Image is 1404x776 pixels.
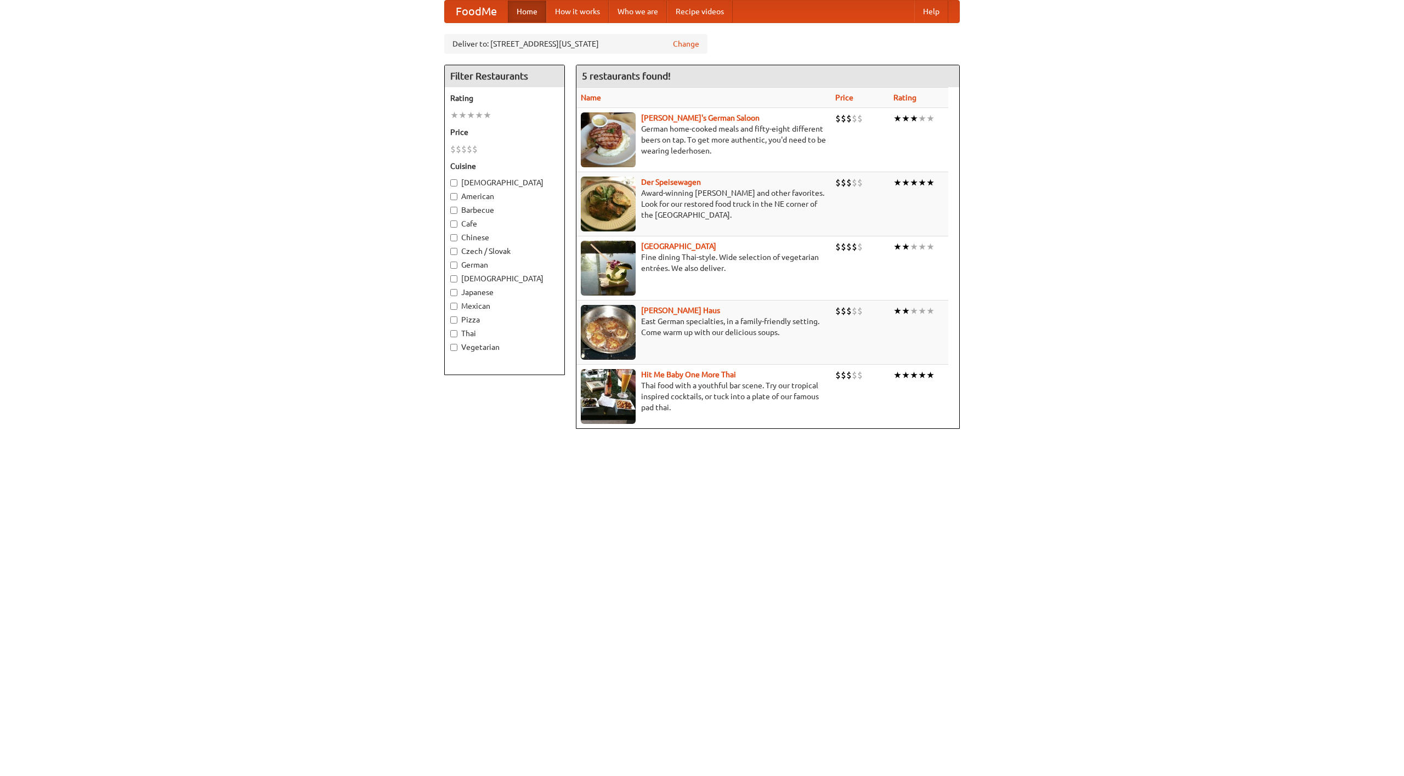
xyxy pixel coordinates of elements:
img: speisewagen.jpg [581,177,636,231]
li: $ [852,369,857,381]
input: Pizza [450,316,457,324]
input: [DEMOGRAPHIC_DATA] [450,275,457,282]
li: ★ [467,109,475,121]
a: Rating [893,93,916,102]
li: $ [852,241,857,253]
li: $ [846,305,852,317]
li: ★ [910,305,918,317]
li: ★ [902,305,910,317]
h5: Price [450,127,559,138]
li: $ [835,241,841,253]
div: Deliver to: [STREET_ADDRESS][US_STATE] [444,34,707,54]
li: $ [472,143,478,155]
li: ★ [926,112,935,124]
li: ★ [926,305,935,317]
li: $ [835,305,841,317]
li: $ [846,112,852,124]
li: $ [846,177,852,189]
p: Award-winning [PERSON_NAME] and other favorites. Look for our restored food truck in the NE corne... [581,188,826,220]
li: ★ [910,177,918,189]
li: $ [857,305,863,317]
label: Barbecue [450,205,559,216]
input: Mexican [450,303,457,310]
h5: Cuisine [450,161,559,172]
li: $ [841,112,846,124]
label: Czech / Slovak [450,246,559,257]
li: $ [857,177,863,189]
li: $ [456,143,461,155]
li: ★ [893,112,902,124]
li: ★ [475,109,483,121]
li: ★ [483,109,491,121]
input: Japanese [450,289,457,296]
a: Home [508,1,546,22]
label: [DEMOGRAPHIC_DATA] [450,177,559,188]
label: Chinese [450,232,559,243]
a: Recipe videos [667,1,733,22]
li: ★ [893,369,902,381]
li: ★ [926,177,935,189]
p: East German specialties, in a family-friendly setting. Come warm up with our delicious soups. [581,316,826,338]
label: Pizza [450,314,559,325]
li: $ [852,177,857,189]
a: Change [673,38,699,49]
li: ★ [910,112,918,124]
h5: Rating [450,93,559,104]
li: $ [846,241,852,253]
li: ★ [918,369,926,381]
li: $ [846,369,852,381]
input: Cafe [450,220,457,228]
li: ★ [918,241,926,253]
p: Fine dining Thai-style. Wide selection of vegetarian entrées. We also deliver. [581,252,826,274]
input: [DEMOGRAPHIC_DATA] [450,179,457,186]
li: $ [835,112,841,124]
input: Chinese [450,234,457,241]
img: satay.jpg [581,241,636,296]
h4: Filter Restaurants [445,65,564,87]
a: [PERSON_NAME]'s German Saloon [641,114,760,122]
li: ★ [918,305,926,317]
p: German home-cooked meals and fifty-eight different beers on tap. To get more authentic, you'd nee... [581,123,826,156]
li: $ [857,112,863,124]
input: German [450,262,457,269]
input: Vegetarian [450,344,457,351]
li: ★ [910,369,918,381]
a: Der Speisewagen [641,178,701,186]
li: $ [852,305,857,317]
a: Hit Me Baby One More Thai [641,370,736,379]
input: Thai [450,330,457,337]
img: esthers.jpg [581,112,636,167]
li: ★ [902,112,910,124]
p: Thai food with a youthful bar scene. Try our tropical inspired cocktails, or tuck into a plate of... [581,380,826,413]
input: Barbecue [450,207,457,214]
label: Mexican [450,301,559,311]
input: American [450,193,457,200]
label: Vegetarian [450,342,559,353]
li: ★ [893,177,902,189]
label: Japanese [450,287,559,298]
label: German [450,259,559,270]
li: $ [835,369,841,381]
li: ★ [910,241,918,253]
input: Czech / Slovak [450,248,457,255]
a: [GEOGRAPHIC_DATA] [641,242,716,251]
label: Thai [450,328,559,339]
li: $ [852,112,857,124]
a: FoodMe [445,1,508,22]
a: Help [914,1,948,22]
li: $ [841,369,846,381]
li: ★ [918,112,926,124]
ng-pluralize: 5 restaurants found! [582,71,671,81]
li: $ [461,143,467,155]
a: Price [835,93,853,102]
a: Who we are [609,1,667,22]
li: ★ [902,177,910,189]
li: $ [450,143,456,155]
label: [DEMOGRAPHIC_DATA] [450,273,559,284]
a: [PERSON_NAME] Haus [641,306,720,315]
li: $ [841,305,846,317]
